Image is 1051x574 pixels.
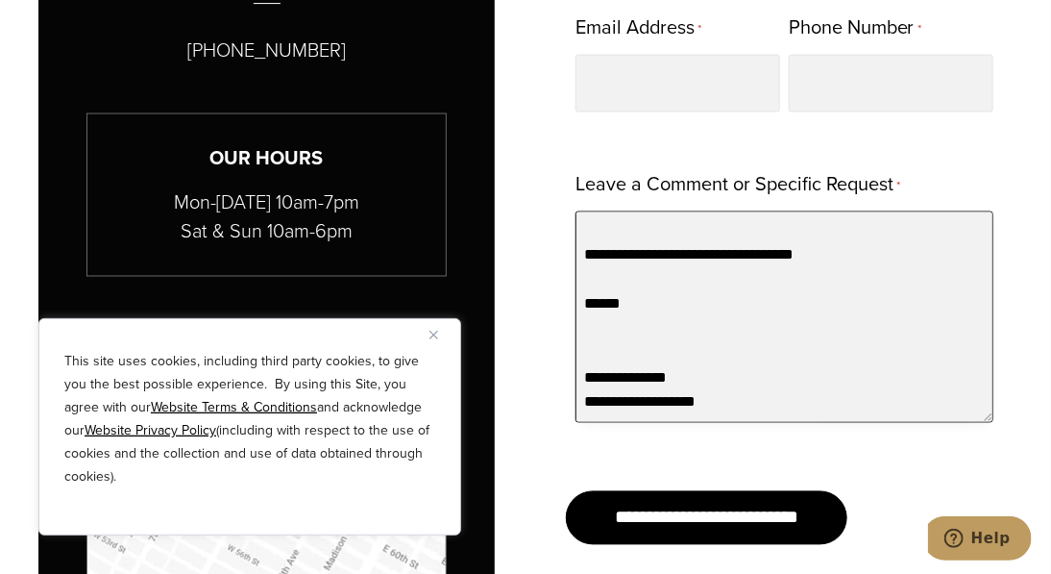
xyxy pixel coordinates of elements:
h3: Our Hours [87,143,446,173]
button: Close [429,323,452,346]
label: Email Address [575,10,701,47]
img: Close [429,331,438,339]
label: Phone Number [789,10,921,47]
a: Website Terms & Conditions [151,397,317,417]
a: Website Privacy Policy [85,420,216,440]
p: This site uses cookies, including third party cookies, to give you the best possible experience. ... [64,350,435,488]
label: Leave a Comment or Specific Request [575,166,900,204]
iframe: Opens a widget where you can chat to one of our agents [928,516,1032,564]
p: [PHONE_NUMBER] [187,35,346,65]
p: Mon-[DATE] 10am-7pm Sat & Sun 10am-6pm [87,187,446,247]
